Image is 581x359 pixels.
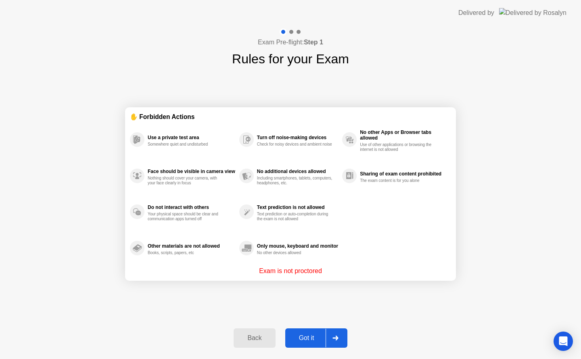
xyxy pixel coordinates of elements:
[257,176,333,186] div: Including smartphones, tablets, computers, headphones, etc.
[232,49,349,69] h1: Rules for your Exam
[148,135,235,140] div: Use a private test area
[257,135,338,140] div: Turn off noise-making devices
[258,38,323,47] h4: Exam Pre-flight:
[148,205,235,210] div: Do not interact with others
[148,142,224,147] div: Somewhere quiet and undisturbed
[360,142,436,152] div: Use of other applications or browsing the internet is not allowed
[257,169,338,174] div: No additional devices allowed
[148,250,224,255] div: Books, scripts, papers, etc
[257,142,333,147] div: Check for noisy devices and ambient noise
[288,334,326,342] div: Got it
[360,129,447,141] div: No other Apps or Browser tabs allowed
[257,243,338,249] div: Only mouse, keyboard and monitor
[257,250,333,255] div: No other devices allowed
[499,8,566,17] img: Delivered by Rosalyn
[130,112,451,121] div: ✋ Forbidden Actions
[148,243,235,249] div: Other materials are not allowed
[458,8,494,18] div: Delivered by
[285,328,347,348] button: Got it
[234,328,275,348] button: Back
[554,332,573,351] div: Open Intercom Messenger
[304,39,323,46] b: Step 1
[148,212,224,221] div: Your physical space should be clear and communication apps turned off
[236,334,273,342] div: Back
[360,171,447,177] div: Sharing of exam content prohibited
[259,266,322,276] p: Exam is not proctored
[360,178,436,183] div: The exam content is for you alone
[148,169,235,174] div: Face should be visible in camera view
[257,212,333,221] div: Text prediction or auto-completion during the exam is not allowed
[148,176,224,186] div: Nothing should cover your camera, with your face clearly in focus
[257,205,338,210] div: Text prediction is not allowed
